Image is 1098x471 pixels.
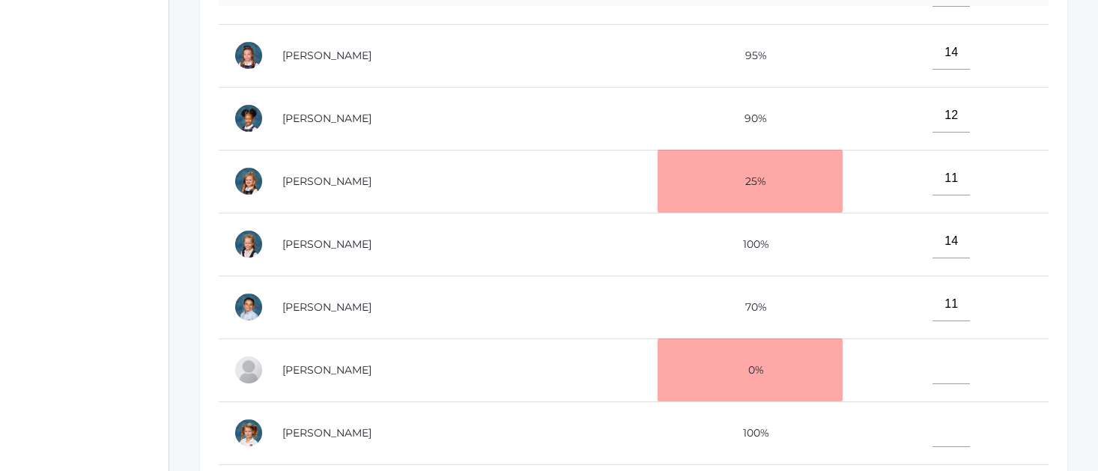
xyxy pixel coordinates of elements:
[234,355,264,385] div: Oliver Smith
[658,150,843,213] td: 25%
[234,103,264,133] div: Crue Harris
[282,237,371,251] a: [PERSON_NAME]
[234,418,264,448] div: Kiana Taylor
[282,49,371,62] a: [PERSON_NAME]
[282,300,371,314] a: [PERSON_NAME]
[658,401,843,464] td: 100%
[658,338,843,401] td: 0%
[658,24,843,87] td: 95%
[282,363,371,377] a: [PERSON_NAME]
[658,276,843,338] td: 70%
[282,426,371,440] a: [PERSON_NAME]
[234,292,264,322] div: Noah Rosas
[234,166,264,196] div: Gracelyn Lavallee
[282,174,371,188] a: [PERSON_NAME]
[234,229,264,259] div: Hazel Porter
[658,213,843,276] td: 100%
[282,112,371,125] a: [PERSON_NAME]
[234,40,264,70] div: Lyla Foster
[658,87,843,150] td: 90%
